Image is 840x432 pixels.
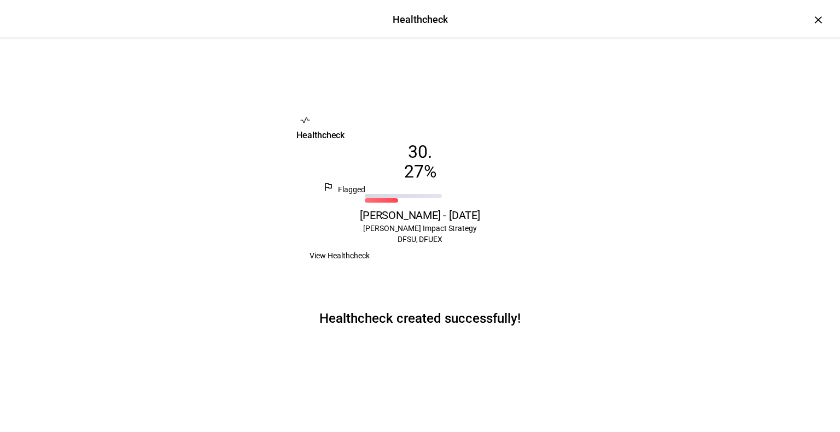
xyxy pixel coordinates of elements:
button: View Healthcheck [296,245,383,267]
span: 30 [408,142,428,162]
span: Flagged [338,185,365,194]
div: Healthcheck [393,13,448,27]
div: DFSU, DFUEX [296,223,544,245]
div: Healthcheck [296,129,544,142]
div: × [809,11,827,28]
span: % [424,162,436,181]
div: [PERSON_NAME] - [DATE] [296,208,544,223]
div: [PERSON_NAME] Impact Strategy [323,223,517,234]
p: Healthcheck created successfully! [319,310,521,327]
span: View Healthcheck [310,245,370,267]
span: . [428,142,432,162]
mat-icon: outlined_flag [323,181,334,192]
mat-icon: vital_signs [300,115,311,126]
span: 27 [404,162,424,181]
